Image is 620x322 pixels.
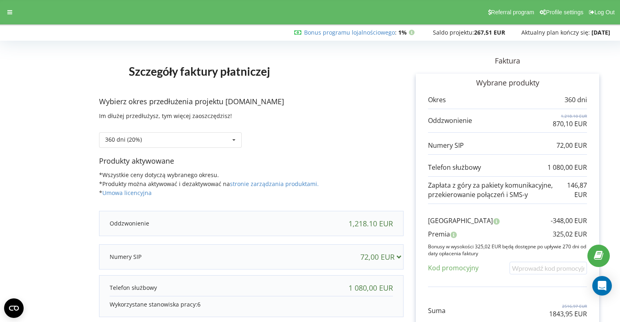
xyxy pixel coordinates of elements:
[395,28,397,36] font: :
[428,95,446,104] font: Okres
[510,262,587,274] input: Wprowadź kod promocyjny
[428,230,450,239] font: Premia
[105,136,142,143] font: 360 dni (20%)
[428,116,472,125] font: Oddzwonienie
[553,230,587,239] font: 325,02 EUR
[549,309,587,318] font: 1843,95 EUR
[565,95,587,104] font: 360 dni
[99,171,219,179] font: *Wszystkie ceny dotyczą wybranego okresu.
[99,112,232,120] font: Im dłużej przedłużysz, tym więcej zaoszczędzisz!
[547,163,587,172] font: 1 080,00 EUR
[110,253,141,261] font: Numery SIP
[230,180,319,188] a: stronie zarządzania produktami.
[561,113,587,119] font: 1,218.10 EUR
[129,64,271,78] font: Szczegóły faktury płatniczej
[110,284,157,291] font: Telefon służbowy
[591,28,610,36] font: [DATE]
[99,156,174,166] font: Produkty aktywowane
[197,300,201,308] font: 6
[546,9,583,15] span: Profile settings
[491,9,534,15] span: Referral program
[428,263,479,272] font: Kod promocyjny
[428,163,481,172] font: Telefon służbowy
[553,119,587,128] font: 870,10 EUR
[476,78,539,88] font: Wybrane produkty
[110,300,197,308] font: Wykorzystane stanowiska pracy:
[99,180,230,188] font: *Produkty można aktywować i dezaktywować na
[102,189,152,197] a: Umowa licencyjna
[4,298,24,318] button: Open CMP widget
[304,28,395,36] a: Bonus programu lojalnościowego
[551,216,587,225] font: -348,00 EUR
[398,28,407,36] font: 1%
[474,28,505,36] font: 267,51 EUR
[428,243,586,257] font: Bonusy w wysokości 325,02 EUR będą dostępne po upływie 270 dni od daty opłacenia faktury
[567,181,587,199] font: 146,87 EUR
[556,141,587,150] font: 72,00 EUR
[594,9,615,15] span: Log Out
[495,56,520,66] font: Faktura
[428,216,493,225] font: [GEOGRAPHIC_DATA]
[433,28,474,36] font: Saldo projektu:
[99,96,284,106] font: Wybierz okres przedłużenia projektu [DOMAIN_NAME]
[592,276,612,296] div: Open Intercom Messenger
[521,28,590,36] font: Aktualny plan kończy się:
[349,283,393,293] font: 1 080,00 EUR
[562,303,587,309] font: 2516,97 EUR
[360,252,395,262] font: 72,00 EUR
[110,219,149,227] font: Oddzwonienie
[428,181,553,199] font: Zapłata z góry za pakiety komunikacyjne, przekierowanie połączeń i SMS-y
[428,306,446,315] font: Suma
[428,141,464,150] font: Numery SIP
[349,219,393,228] font: 1,218.10 EUR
